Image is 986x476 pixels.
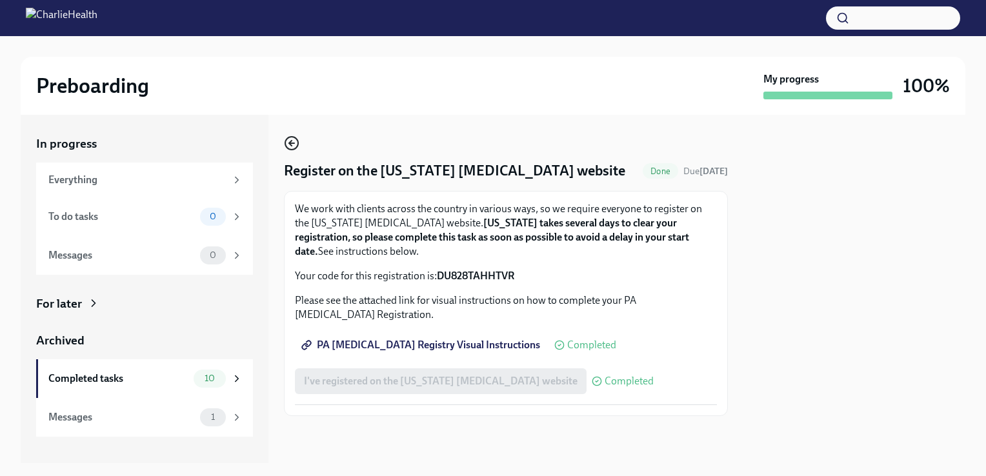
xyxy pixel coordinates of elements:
[36,163,253,197] a: Everything
[295,293,717,322] p: Please see the attached link for visual instructions on how to complete your PA [MEDICAL_DATA] Re...
[605,376,654,386] span: Completed
[295,332,549,358] a: PA [MEDICAL_DATA] Registry Visual Instructions
[683,166,728,177] span: Due
[903,74,950,97] h3: 100%
[36,295,253,312] a: For later
[567,340,616,350] span: Completed
[48,248,195,263] div: Messages
[643,166,678,176] span: Done
[36,398,253,437] a: Messages1
[437,270,514,282] strong: DU828TAHHTVR
[36,135,253,152] a: In progress
[304,339,540,352] span: PA [MEDICAL_DATA] Registry Visual Instructions
[699,166,728,177] strong: [DATE]
[36,197,253,236] a: To do tasks0
[36,295,82,312] div: For later
[26,8,97,28] img: CharlieHealth
[295,202,717,259] p: We work with clients across the country in various ways, so we require everyone to register on th...
[202,212,224,221] span: 0
[36,236,253,275] a: Messages0
[197,373,223,383] span: 10
[36,332,253,349] a: Archived
[48,210,195,224] div: To do tasks
[36,359,253,398] a: Completed tasks10
[48,173,226,187] div: Everything
[295,217,689,257] strong: [US_STATE] takes several days to clear your registration, so please complete this task as soon as...
[48,372,188,386] div: Completed tasks
[36,73,149,99] h2: Preboarding
[48,410,195,424] div: Messages
[284,161,625,181] h4: Register on the [US_STATE] [MEDICAL_DATA] website
[202,250,224,260] span: 0
[295,269,717,283] p: Your code for this registration is:
[763,72,819,86] strong: My progress
[203,412,223,422] span: 1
